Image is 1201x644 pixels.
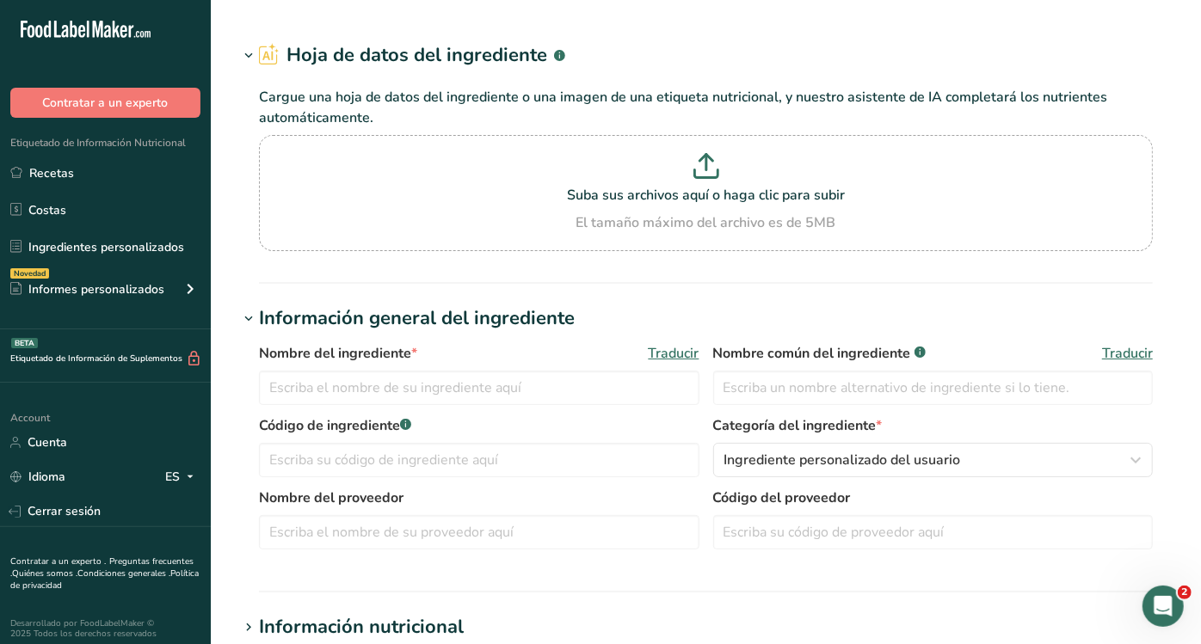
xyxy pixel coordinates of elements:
label: Código de ingrediente [259,415,699,436]
span: Nombre común del ingrediente [713,343,926,364]
input: Escriba el nombre de su proveedor aquí [259,515,699,549]
div: Desarrollado por FoodLabelMaker © 2025 Todos los derechos reservados [10,618,200,639]
a: Quiénes somos . [12,567,77,580]
button: Contratar a un experto [10,88,200,118]
div: BETA [11,338,38,348]
span: Ingrediente personalizado del usuario [724,450,961,470]
div: El tamaño máximo del archivo es de 5MB [263,212,1149,233]
label: Nombre del proveedor [259,488,699,508]
a: Contratar a un experto . [10,555,106,567]
div: Información nutricional [259,613,464,641]
label: Código del proveedor [713,488,1154,508]
a: Política de privacidad [10,567,199,592]
div: Novedad [10,268,49,279]
div: ES [165,467,200,488]
input: Escriba el nombre de su ingrediente aquí [259,371,699,405]
input: Escriba su código de ingrediente aquí [259,443,699,477]
span: Traducir [1102,343,1153,364]
h2: Hoja de datos del ingrediente [259,41,565,70]
a: Preguntas frecuentes . [10,555,194,580]
iframe: Intercom live chat [1142,586,1184,627]
label: Categoría del ingrediente [713,415,1154,436]
div: Informes personalizados [10,280,164,298]
a: Condiciones generales . [77,567,170,580]
p: Suba sus archivos aquí o haga clic para subir [263,185,1149,205]
input: Escriba su código de proveedor aquí [713,515,1154,549]
div: Información general del ingrediente [259,304,575,333]
span: Nombre del ingrediente [259,343,417,364]
button: Ingrediente personalizado del usuario [713,443,1154,477]
a: Idioma [10,462,65,492]
input: Escriba un nombre alternativo de ingrediente si lo tiene. [713,371,1154,405]
p: Cargue una hoja de datos del ingrediente o una imagen de una etiqueta nutricional, y nuestro asis... [259,87,1153,128]
span: Traducir [649,343,699,364]
span: 2 [1178,586,1192,599]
